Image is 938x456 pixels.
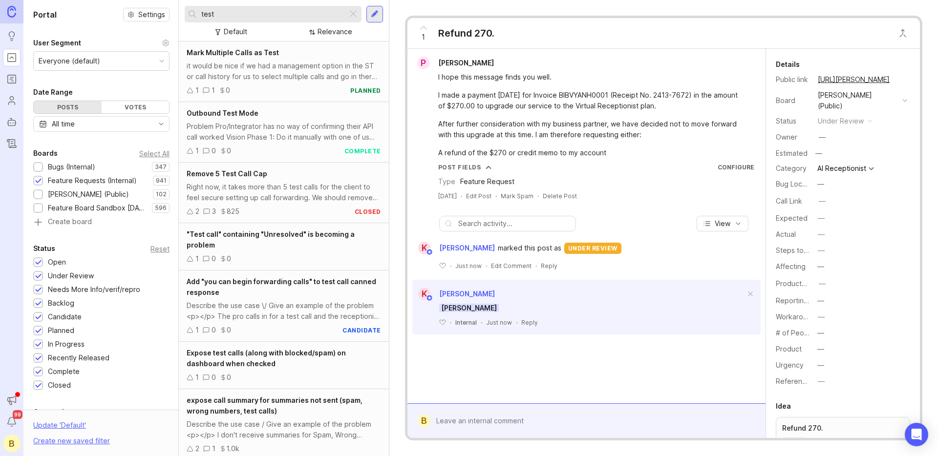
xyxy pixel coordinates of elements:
div: under review [564,243,621,254]
p: 941 [156,177,167,185]
button: Announcements [3,392,21,409]
label: Product [776,345,802,353]
button: Close button [893,23,913,43]
button: Expected [815,212,828,225]
div: Status [33,243,55,254]
div: Type [438,176,455,187]
div: Select All [139,151,170,156]
div: Feature Requests (Internal) [48,175,137,186]
div: 2 [195,206,199,217]
div: [PERSON_NAME] (Public) [818,90,898,111]
a: Ideas [3,27,21,45]
div: — [818,245,825,256]
div: 1 [195,372,199,383]
div: Reply [521,318,538,327]
button: Settings [123,8,170,21]
div: User Segment [33,37,81,49]
a: Roadmaps [3,70,21,88]
div: · [481,318,482,327]
label: # of People Affected [776,329,845,337]
div: Right now, it takes more than 5 test calls for the client to feel secure setting up call forwardi... [187,182,381,203]
button: ProductboardID [816,277,829,290]
label: Urgency [776,361,804,369]
a: K[PERSON_NAME] [412,288,495,300]
div: Posts [34,101,102,113]
div: All time [52,119,75,129]
label: Actual [776,230,796,238]
img: member badge [426,249,433,256]
img: Canny Home [7,6,16,17]
div: under review [818,116,864,126]
label: Reference(s) [776,377,819,385]
button: Mark Spam [501,192,533,200]
input: Search... [201,9,343,20]
div: Refund 270. [438,26,494,40]
span: [PERSON_NAME] [438,59,494,67]
div: B [418,415,430,427]
span: Just now [486,318,512,327]
div: Needs More Info/verif/repro [48,284,140,295]
div: Update ' Default ' [33,420,86,435]
div: Public link [776,74,810,85]
div: Companies [33,406,72,418]
div: — [817,360,824,371]
img: member badge [426,294,433,302]
svg: toggle icon [153,120,169,128]
h1: Portal [33,9,57,21]
span: Settings [138,10,165,20]
div: complete [344,147,381,155]
div: I made a payment [DATE] for Invoice BIBVYANH0001 (Receipt No. 2413-7672) in the amount of $270.00... [438,90,746,111]
div: Details [776,59,800,70]
div: 3 [212,206,216,217]
div: 1 [212,85,215,96]
div: · [450,262,451,270]
span: Remove 5 Test Call Cap [187,169,267,178]
p: Refund 270. [782,423,904,433]
div: 0 [227,372,231,383]
a: Users [3,92,21,109]
div: · [535,262,537,270]
div: Reply [541,262,557,270]
div: Board [776,95,810,106]
div: — [819,196,826,207]
div: — [817,328,824,338]
div: Date Range [33,86,73,98]
div: · [486,262,487,270]
div: 0 [212,325,216,335]
div: K [418,242,431,254]
div: — [819,132,826,143]
button: Call Link [816,195,829,207]
button: Reference(s) [815,375,828,388]
button: Workaround [815,311,828,323]
label: Expected [776,214,808,222]
div: 0 [226,85,230,96]
span: Expose test calls (along with blocked/spam) on dashboard when checked [187,349,346,368]
div: Problem Pro/Integrator has no way of confirming their API call worked Vision Phase 1: Do it manua... [187,121,381,143]
div: 1 [212,443,215,454]
label: ProductboardID [776,279,828,288]
div: Create new saved filter [33,435,110,446]
div: 0 [227,145,231,156]
span: 99 [13,410,22,419]
a: Refund 270. [776,417,910,453]
a: Configure [718,164,754,171]
span: "Test call" containing "Unresolved" is becoming a problem [187,230,355,249]
button: Notifications [3,413,21,431]
div: Post Fields [438,163,481,171]
a: K[PERSON_NAME] [412,242,498,254]
div: — [817,261,824,272]
a: P[PERSON_NAME] [411,57,502,69]
label: Bug Location [776,180,818,188]
span: View [715,219,730,228]
div: · [537,192,539,200]
div: — [818,229,825,240]
time: [DATE] [438,192,457,200]
button: B [3,435,21,452]
div: Idea [776,400,791,412]
div: Category [776,163,810,174]
div: 0 [212,253,216,264]
div: it would be nice if we had a management option in the ST or call history for us to select multipl... [187,61,381,82]
div: 1 [195,145,199,156]
div: Planned [48,325,74,336]
span: [PERSON_NAME] [439,304,499,312]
